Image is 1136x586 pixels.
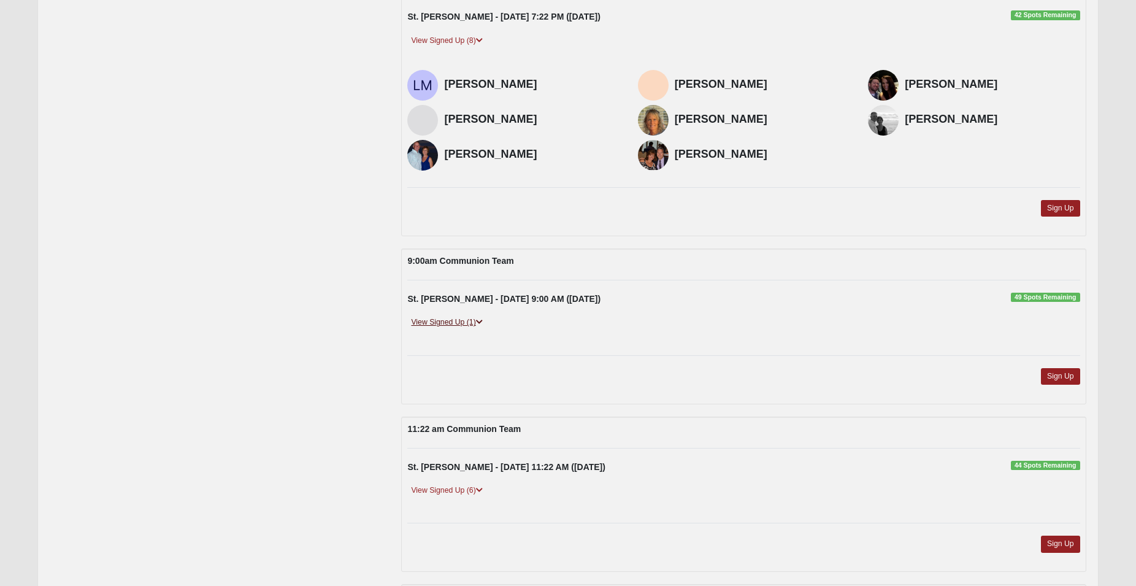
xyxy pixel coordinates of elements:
span: 44 Spots Remaining [1011,461,1080,471]
h4: [PERSON_NAME] [444,113,619,126]
img: Patti Bethea [868,105,899,136]
h4: [PERSON_NAME] [675,148,850,161]
h4: [PERSON_NAME] [444,78,619,91]
img: Laura Manning [407,70,438,101]
strong: 11:22 am Communion Team [407,424,521,434]
span: 42 Spots Remaining [1011,10,1080,20]
img: Jim Bethea [407,140,438,171]
h4: [PERSON_NAME] [444,148,619,161]
strong: St. [PERSON_NAME] - [DATE] 7:22 PM ([DATE]) [407,12,600,21]
a: Sign Up [1041,200,1080,217]
strong: 9:00am Communion Team [407,256,513,266]
h4: [PERSON_NAME] [905,113,1080,126]
span: 49 Spots Remaining [1011,293,1080,303]
h4: [PERSON_NAME] [905,78,1080,91]
strong: St. [PERSON_NAME] - [DATE] 9:00 AM ([DATE]) [407,294,601,304]
img: Tom Miller [638,140,669,171]
strong: St. [PERSON_NAME] - [DATE] 11:22 AM ([DATE]) [407,462,605,472]
img: Lynn Kinnaman [638,70,669,101]
img: Kimberlea Johnson [868,70,899,101]
img: Lori Neal [638,105,669,136]
h4: [PERSON_NAME] [675,78,850,91]
a: Sign Up [1041,536,1080,552]
a: View Signed Up (6) [407,484,486,497]
a: View Signed Up (8) [407,34,486,47]
h4: [PERSON_NAME] [675,113,850,126]
img: Nancy Peterson [407,105,438,136]
a: View Signed Up (1) [407,316,486,329]
a: Sign Up [1041,368,1080,385]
